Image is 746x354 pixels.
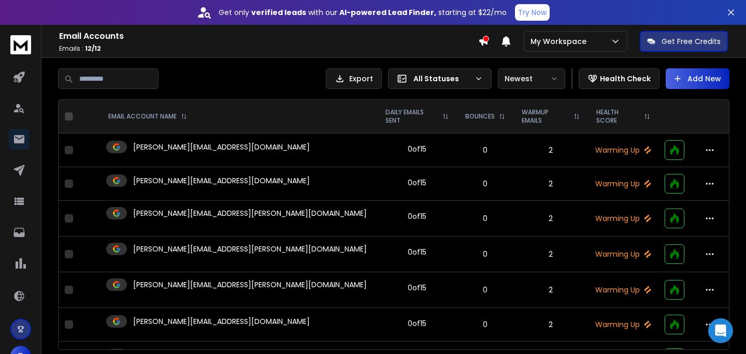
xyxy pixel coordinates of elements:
[662,36,721,47] p: Get Free Credits
[133,244,367,254] p: [PERSON_NAME][EMAIL_ADDRESS][PERSON_NAME][DOMAIN_NAME]
[133,208,367,218] p: [PERSON_NAME][EMAIL_ADDRESS][PERSON_NAME][DOMAIN_NAME]
[594,249,652,259] p: Warming Up
[600,73,651,84] p: Health Check
[513,272,588,308] td: 2
[594,319,652,330] p: Warming Up
[579,68,659,89] button: Health Check
[133,316,310,327] p: [PERSON_NAME][EMAIL_ADDRESS][DOMAIN_NAME]
[530,36,591,47] p: My Workspace
[666,68,729,89] button: Add New
[133,142,310,152] p: [PERSON_NAME][EMAIL_ADDRESS][DOMAIN_NAME]
[413,73,470,84] p: All Statuses
[85,44,101,53] span: 12 / 12
[133,279,367,290] p: [PERSON_NAME][EMAIL_ADDRESS][PERSON_NAME][DOMAIN_NAME]
[513,134,588,167] td: 2
[463,179,507,189] p: 0
[408,283,426,293] div: 0 of 15
[513,167,588,201] td: 2
[408,247,426,257] div: 0 of 15
[219,7,507,18] p: Get only with our starting at $22/mo
[594,213,652,224] p: Warming Up
[463,145,507,155] p: 0
[133,175,310,186] p: [PERSON_NAME][EMAIL_ADDRESS][DOMAIN_NAME]
[515,4,550,21] button: Try Now
[513,201,588,237] td: 2
[513,237,588,272] td: 2
[498,68,565,89] button: Newest
[408,144,426,154] div: 0 of 15
[518,7,547,18] p: Try Now
[465,112,495,121] p: BOUNCES
[408,178,426,188] div: 0 of 15
[10,35,31,54] img: logo
[408,318,426,329] div: 0 of 15
[522,108,569,125] p: WARMUP EMAILS
[408,211,426,222] div: 0 of 15
[251,7,306,18] strong: verified leads
[59,30,478,42] h1: Email Accounts
[596,108,640,125] p: HEALTH SCORE
[339,7,436,18] strong: AI-powered Lead Finder,
[463,319,507,330] p: 0
[708,318,733,343] div: Open Intercom Messenger
[463,249,507,259] p: 0
[594,145,652,155] p: Warming Up
[594,285,652,295] p: Warming Up
[463,285,507,295] p: 0
[594,179,652,189] p: Warming Up
[108,112,187,121] div: EMAIL ACCOUNT NAME
[513,308,588,342] td: 2
[640,31,728,52] button: Get Free Credits
[463,213,507,224] p: 0
[59,45,478,53] p: Emails :
[326,68,382,89] button: Export
[385,108,438,125] p: DAILY EMAILS SENT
